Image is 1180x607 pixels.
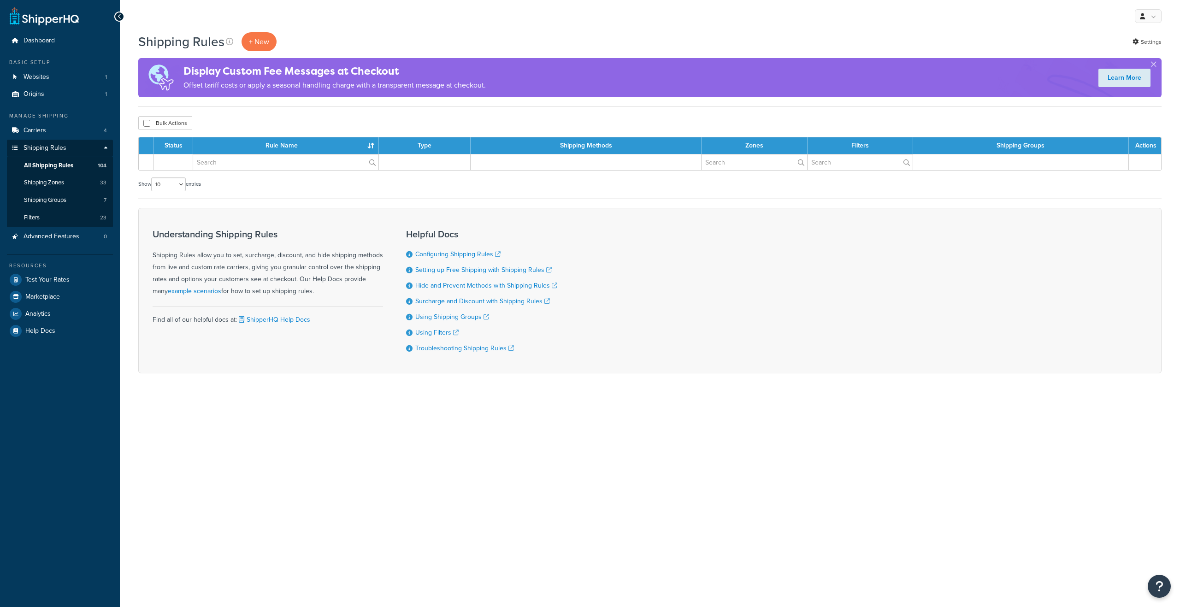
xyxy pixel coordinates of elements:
[7,174,113,191] a: Shipping Zones 33
[7,289,113,305] a: Marketplace
[105,90,107,98] span: 1
[25,310,51,318] span: Analytics
[104,196,106,204] span: 7
[7,157,113,174] a: All Shipping Rules 104
[406,229,557,239] h3: Helpful Docs
[138,177,201,191] label: Show entries
[193,154,378,170] input: Search
[183,64,486,79] h4: Display Custom Fee Messages at Checkout
[100,179,106,187] span: 33
[471,137,702,154] th: Shipping Methods
[702,154,807,170] input: Search
[415,328,459,337] a: Using Filters
[104,233,107,241] span: 0
[7,174,113,191] li: Shipping Zones
[913,137,1129,154] th: Shipping Groups
[154,137,193,154] th: Status
[153,229,383,297] div: Shipping Rules allow you to set, surcharge, discount, and hide shipping methods from live and cus...
[415,265,552,275] a: Setting up Free Shipping with Shipping Rules
[702,137,808,154] th: Zones
[24,127,46,135] span: Carriers
[7,157,113,174] li: All Shipping Rules
[415,296,550,306] a: Surcharge and Discount with Shipping Rules
[25,327,55,335] span: Help Docs
[24,196,66,204] span: Shipping Groups
[168,286,221,296] a: example scenarios
[153,229,383,239] h3: Understanding Shipping Rules
[138,116,192,130] button: Bulk Actions
[379,137,471,154] th: Type
[151,177,186,191] select: Showentries
[1098,69,1150,87] a: Learn More
[25,276,70,284] span: Test Your Rates
[7,140,113,157] a: Shipping Rules
[7,69,113,86] a: Websites 1
[415,249,501,259] a: Configuring Shipping Rules
[7,323,113,339] a: Help Docs
[7,192,113,209] a: Shipping Groups 7
[415,281,557,290] a: Hide and Prevent Methods with Shipping Rules
[808,154,913,170] input: Search
[7,192,113,209] li: Shipping Groups
[7,209,113,226] li: Filters
[7,122,113,139] li: Carriers
[7,306,113,322] a: Analytics
[24,179,64,187] span: Shipping Zones
[7,209,113,226] a: Filters 23
[7,32,113,49] a: Dashboard
[7,69,113,86] li: Websites
[193,137,379,154] th: Rule Name
[24,37,55,45] span: Dashboard
[1148,575,1171,598] button: Open Resource Center
[7,140,113,227] li: Shipping Rules
[7,122,113,139] a: Carriers 4
[24,73,49,81] span: Websites
[10,7,79,25] a: ShipperHQ Home
[7,228,113,245] li: Advanced Features
[415,343,514,353] a: Troubleshooting Shipping Rules
[24,233,79,241] span: Advanced Features
[808,137,913,154] th: Filters
[7,228,113,245] a: Advanced Features 0
[415,312,489,322] a: Using Shipping Groups
[24,90,44,98] span: Origins
[105,73,107,81] span: 1
[104,127,107,135] span: 4
[100,214,106,222] span: 23
[138,58,183,97] img: duties-banner-06bc72dcb5fe05cb3f9472aba00be2ae8eb53ab6f0d8bb03d382ba314ac3c341.png
[237,315,310,324] a: ShipperHQ Help Docs
[153,306,383,326] div: Find all of our helpful docs at:
[1133,35,1162,48] a: Settings
[7,262,113,270] div: Resources
[7,112,113,120] div: Manage Shipping
[25,293,60,301] span: Marketplace
[138,33,224,51] h1: Shipping Rules
[98,162,106,170] span: 104
[7,86,113,103] li: Origins
[1129,137,1161,154] th: Actions
[7,59,113,66] div: Basic Setup
[24,162,73,170] span: All Shipping Rules
[242,32,277,51] p: + New
[183,79,486,92] p: Offset tariff costs or apply a seasonal handling charge with a transparent message at checkout.
[7,86,113,103] a: Origins 1
[7,271,113,288] a: Test Your Rates
[24,214,40,222] span: Filters
[24,144,66,152] span: Shipping Rules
